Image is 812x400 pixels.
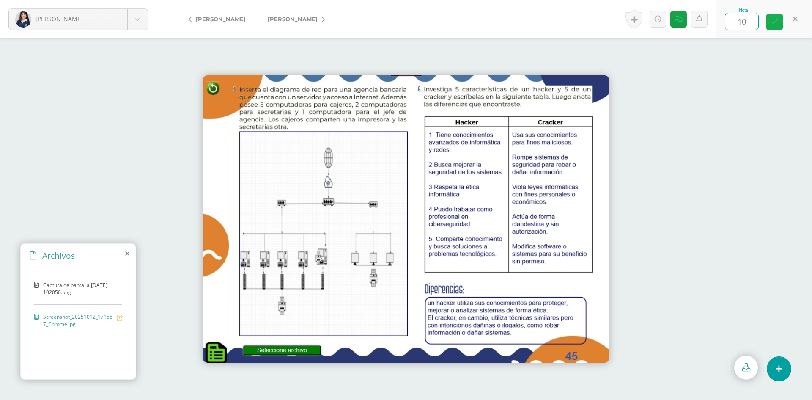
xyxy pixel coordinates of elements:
span: Screenshot_20251012_171557_Chrome.jpg [43,313,112,328]
span: [PERSON_NAME] [196,16,246,22]
span: [PERSON_NAME] [36,15,83,23]
input: 0-100.0 [725,13,758,30]
img: https://edoofiles.nyc3.digitaloceanspaces.com/belga/activity_submission/1e97632c-f5de-4f27-bf5c-a... [203,75,609,362]
i: close [125,250,129,257]
a: [PERSON_NAME] [182,9,257,29]
span: Captura de pantalla [DATE] 102050.png [43,281,118,296]
span: [PERSON_NAME] [268,16,318,22]
div: Nota [725,8,762,13]
a: [PERSON_NAME] [257,9,332,29]
a: [PERSON_NAME] [9,9,148,30]
img: dbac8209ac67d934c8a4c4fcd3b061f2.png [15,11,31,28]
span: Archivos [42,250,75,261]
